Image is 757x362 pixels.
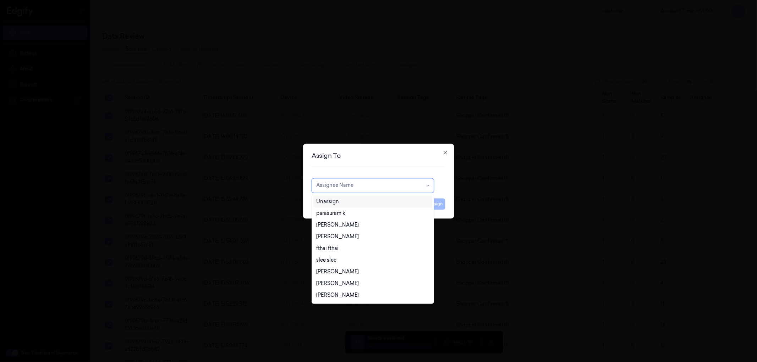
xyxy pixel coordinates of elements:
[316,221,359,229] div: [PERSON_NAME]
[316,280,359,287] div: [PERSON_NAME]
[316,210,345,217] div: parasuram k
[316,245,339,252] div: fthai fthai
[316,256,336,264] div: slee slee
[316,268,359,275] div: [PERSON_NAME]
[316,233,359,240] div: [PERSON_NAME]
[316,198,339,205] div: Unassign
[316,291,359,299] div: [PERSON_NAME]
[312,152,445,159] h2: Assign To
